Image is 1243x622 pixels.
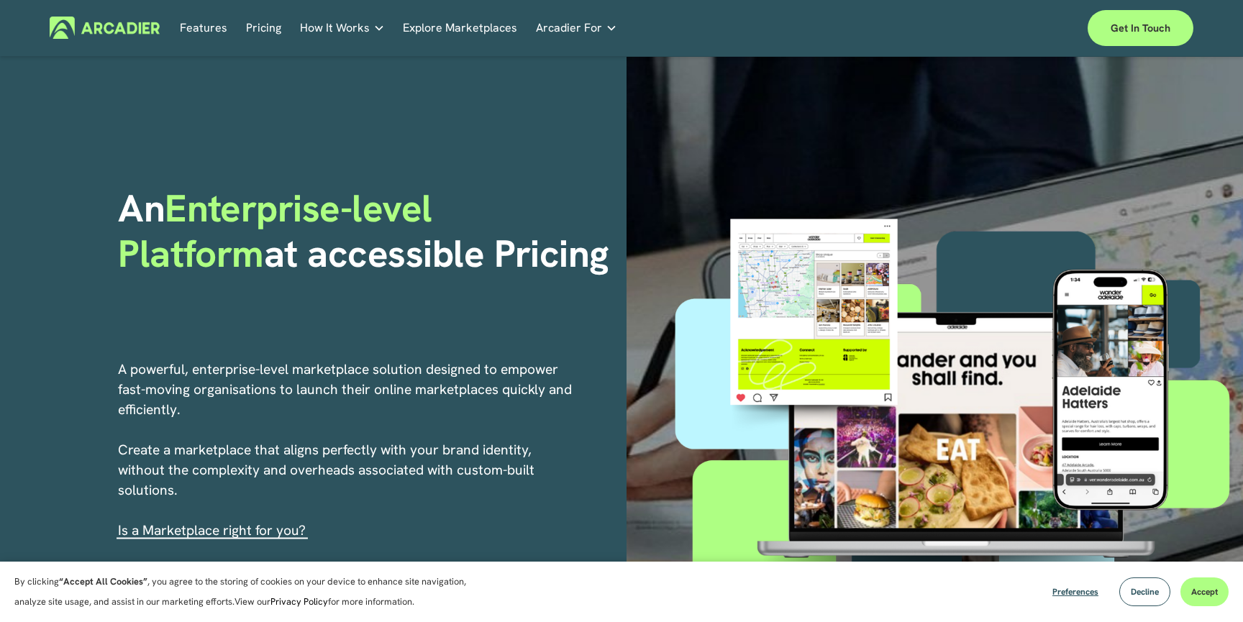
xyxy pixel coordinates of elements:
button: Preferences [1042,577,1109,606]
p: A powerful, enterprise-level marketplace solution designed to empower fast-moving organisations t... [118,360,574,541]
a: Explore Marketplaces [403,17,517,39]
strong: “Accept All Cookies” [59,575,147,587]
span: How It Works [300,18,370,38]
span: I [118,521,306,539]
button: Decline [1119,577,1170,606]
h1: An at accessible Pricing [118,186,616,276]
span: Arcadier For [536,18,602,38]
a: folder dropdown [300,17,385,39]
img: Arcadier [50,17,160,39]
span: Preferences [1052,586,1098,598]
a: Features [180,17,227,39]
a: Privacy Policy [270,595,328,608]
a: Get in touch [1088,10,1193,46]
a: s a Marketplace right for you? [122,521,306,539]
span: Enterprise-level Platform [118,183,442,278]
a: Pricing [246,17,281,39]
a: folder dropdown [536,17,617,39]
iframe: Chat Widget [1171,553,1243,622]
span: Decline [1131,586,1159,598]
p: By clicking , you agree to the storing of cookies on your device to enhance site navigation, anal... [14,572,482,612]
